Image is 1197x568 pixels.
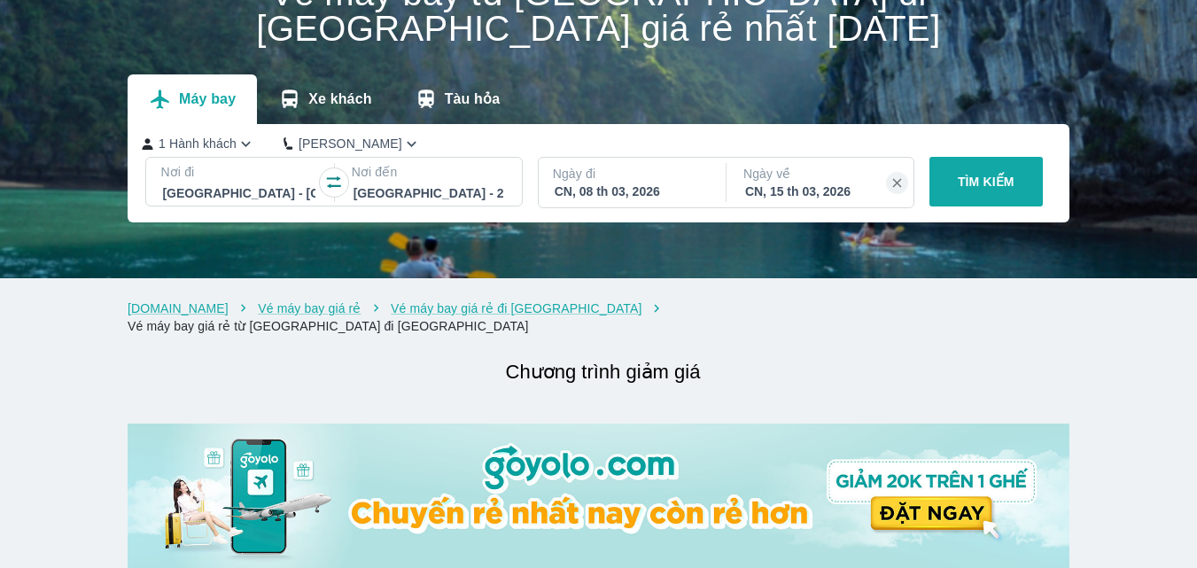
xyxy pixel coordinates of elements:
button: 1 Hành khách [142,135,255,153]
div: CN, 15 th 03, 2026 [745,183,898,200]
div: transportation tabs [128,74,521,124]
p: [PERSON_NAME] [299,135,402,152]
p: Tàu hỏa [445,90,501,108]
p: Máy bay [179,90,236,108]
p: Nơi đến [352,163,508,181]
h2: Chương trình giảm giá [136,356,1069,388]
p: 1 Hành khách [159,135,237,152]
button: [PERSON_NAME] [284,135,421,153]
p: Ngày về [743,165,899,183]
a: Vé máy bay giá rẻ từ [GEOGRAPHIC_DATA] đi [GEOGRAPHIC_DATA] [128,319,529,333]
p: Nơi đi [160,163,316,181]
a: Vé máy bay giá rẻ [258,301,361,315]
nav: breadcrumb [128,300,1069,335]
button: TÌM KIẾM [929,157,1043,206]
p: Ngày đi [553,165,709,183]
a: Vé máy bay giá rẻ đi [GEOGRAPHIC_DATA] [391,301,641,315]
a: [DOMAIN_NAME] [128,301,229,315]
p: TÌM KIẾM [958,173,1014,191]
div: CN, 08 th 03, 2026 [555,183,707,200]
p: Xe khách [308,90,371,108]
